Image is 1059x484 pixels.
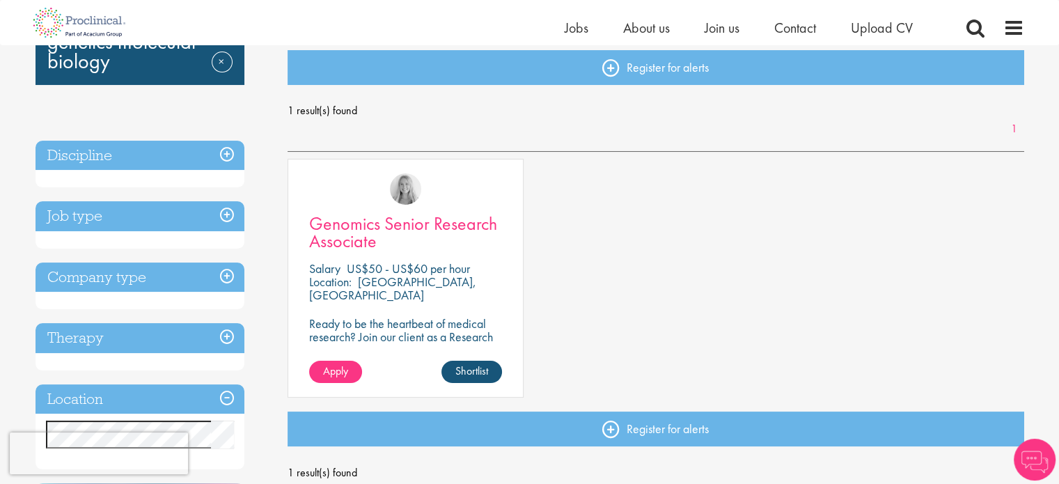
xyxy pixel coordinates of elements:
a: About us [623,19,670,37]
p: Ready to be the heartbeat of medical research? Join our client as a Research Associate and assist... [309,317,502,370]
iframe: reCAPTCHA [10,432,188,474]
img: Shannon Briggs [390,173,421,205]
a: Jobs [565,19,588,37]
h3: Job type [36,201,244,231]
h3: Company type [36,263,244,292]
span: Apply [323,364,348,378]
p: [GEOGRAPHIC_DATA], [GEOGRAPHIC_DATA] [309,274,476,303]
a: 1 [1004,121,1024,137]
p: US$50 - US$60 per hour [347,260,470,276]
a: Shortlist [441,361,502,383]
h3: Therapy [36,323,244,353]
h3: Location [36,384,244,414]
span: Salary [309,260,340,276]
span: 1 result(s) found [288,100,1024,121]
h3: Discipline [36,141,244,171]
a: Upload CV [851,19,913,37]
span: 1 result(s) found [288,462,1024,483]
a: Join us [705,19,739,37]
a: Register for alerts [288,412,1024,446]
a: Remove [212,52,233,92]
a: Genomics Senior Research Associate [309,215,502,250]
a: Contact [774,19,816,37]
span: Location: [309,274,352,290]
span: Genomics Senior Research Associate [309,212,497,253]
img: Chatbot [1014,439,1056,481]
a: Register for alerts [288,50,1024,85]
a: Apply [309,361,362,383]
